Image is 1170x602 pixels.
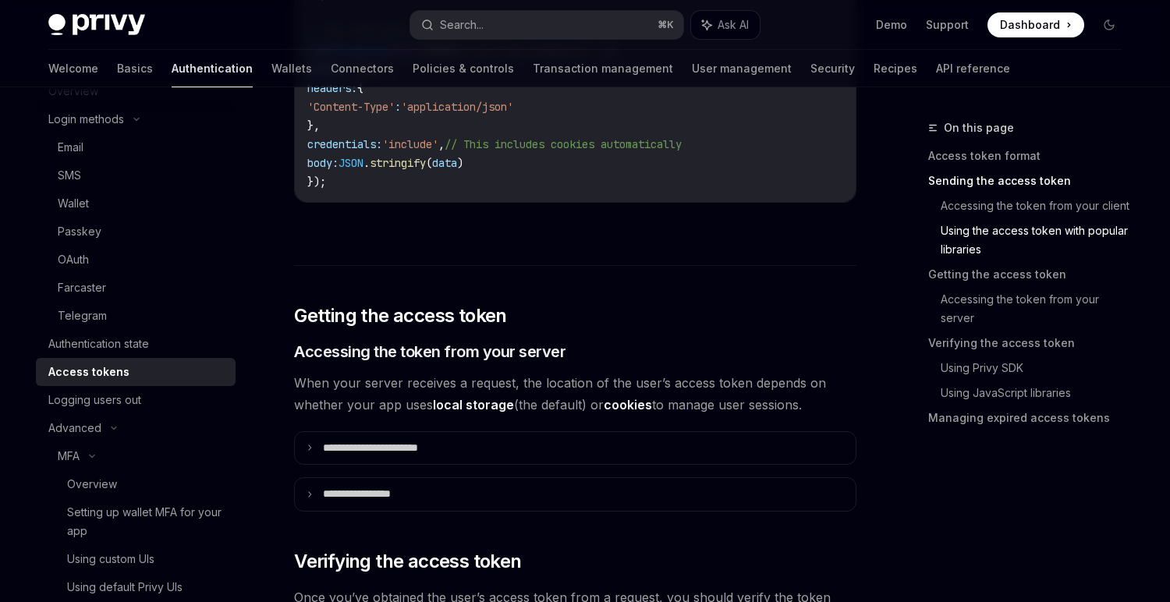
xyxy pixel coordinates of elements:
[36,498,236,545] a: Setting up wallet MFA for your app
[604,397,652,413] strong: cookies
[432,156,457,170] span: data
[339,156,363,170] span: JSON
[36,358,236,386] a: Access tokens
[294,303,507,328] span: Getting the access token
[718,17,749,33] span: Ask AI
[876,17,907,33] a: Demo
[395,100,401,114] span: :
[271,50,312,87] a: Wallets
[658,19,674,31] span: ⌘ K
[58,222,101,241] div: Passkey
[172,50,253,87] a: Authentication
[294,341,565,363] span: Accessing the token from your server
[48,419,101,437] div: Advanced
[307,156,339,170] span: body:
[307,81,357,95] span: headers:
[58,194,89,213] div: Wallet
[410,11,683,39] button: Search...⌘K
[67,475,117,494] div: Overview
[67,550,154,568] div: Using custom UIs
[331,50,394,87] a: Connectors
[928,262,1134,287] a: Getting the access token
[363,156,370,170] span: .
[941,287,1134,331] a: Accessing the token from your server
[928,143,1134,168] a: Access token format
[413,50,514,87] a: Policies & controls
[48,363,129,381] div: Access tokens
[67,503,226,540] div: Setting up wallet MFA for your app
[36,545,236,573] a: Using custom UIs
[370,156,426,170] span: stringify
[382,137,438,151] span: 'include'
[307,100,395,114] span: 'Content-Type'
[117,50,153,87] a: Basics
[533,50,673,87] a: Transaction management
[48,14,145,36] img: dark logo
[36,161,236,189] a: SMS
[36,274,236,302] a: Farcaster
[944,119,1014,137] span: On this page
[58,447,80,466] div: MFA
[440,16,484,34] div: Search...
[36,246,236,274] a: OAuth
[438,137,445,151] span: ,
[48,110,124,129] div: Login methods
[294,372,856,416] span: When your server receives a request, the location of the user’s access token depends on whether y...
[928,168,1134,193] a: Sending the access token
[58,278,106,297] div: Farcaster
[941,218,1134,262] a: Using the access token with popular libraries
[926,17,969,33] a: Support
[1097,12,1122,37] button: Toggle dark mode
[1000,17,1060,33] span: Dashboard
[307,119,320,133] span: },
[941,193,1134,218] a: Accessing the token from your client
[36,133,236,161] a: Email
[691,11,760,39] button: Ask AI
[941,356,1134,381] a: Using Privy SDK
[58,250,89,269] div: OAuth
[36,330,236,358] a: Authentication state
[36,470,236,498] a: Overview
[36,218,236,246] a: Passkey
[987,12,1084,37] a: Dashboard
[692,50,792,87] a: User management
[357,81,363,95] span: {
[401,100,513,114] span: 'application/json'
[48,50,98,87] a: Welcome
[426,156,432,170] span: (
[936,50,1010,87] a: API reference
[941,381,1134,405] a: Using JavaScript libraries
[445,137,682,151] span: // This includes cookies automatically
[36,573,236,601] a: Using default Privy UIs
[58,138,83,157] div: Email
[48,335,149,353] div: Authentication state
[36,386,236,414] a: Logging users out
[36,302,236,330] a: Telegram
[48,391,141,409] div: Logging users out
[928,331,1134,356] a: Verifying the access token
[58,166,81,185] div: SMS
[307,175,326,189] span: });
[457,156,463,170] span: )
[58,306,107,325] div: Telegram
[810,50,855,87] a: Security
[874,50,917,87] a: Recipes
[36,189,236,218] a: Wallet
[433,397,514,413] strong: local storage
[294,549,521,574] span: Verifying the access token
[67,578,183,597] div: Using default Privy UIs
[307,137,382,151] span: credentials:
[928,405,1134,430] a: Managing expired access tokens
